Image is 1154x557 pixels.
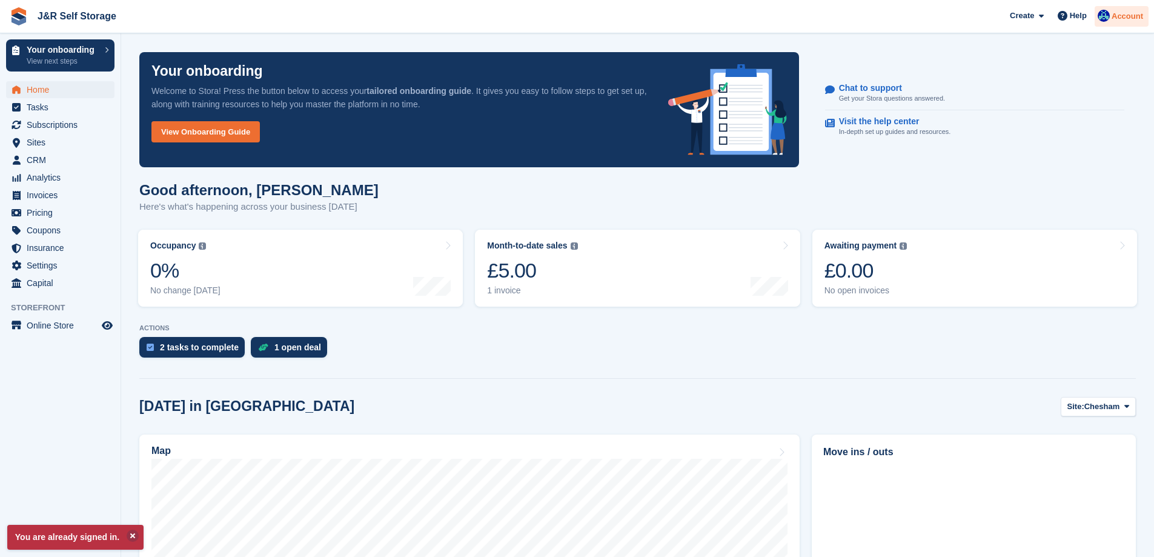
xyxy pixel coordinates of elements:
span: Invoices [27,187,99,204]
img: onboarding-info-6c161a55d2c0e0a8cae90662b2fe09162a5109e8cc188191df67fb4f79e88e88.svg [668,64,787,155]
div: £5.00 [487,258,577,283]
div: Month-to-date sales [487,241,567,251]
div: Occupancy [150,241,196,251]
span: Help [1070,10,1087,22]
span: Chesham [1084,401,1120,413]
div: Awaiting payment [824,241,897,251]
p: Chat to support [839,83,935,93]
img: deal-1b604bf984904fb50ccaf53a9ad4b4a5d6e5aea283cecdc64d6e3604feb123c2.svg [258,343,268,352]
span: Coupons [27,222,99,239]
img: icon-info-grey-7440780725fd019a000dd9b08b2336e03edf1995a4989e88bcd33f0948082b44.svg [199,242,206,250]
a: Occupancy 0% No change [DATE] [138,230,463,307]
span: Home [27,81,99,98]
p: Here's what's happening across your business [DATE] [139,200,379,214]
div: £0.00 [824,258,907,283]
span: Create [1010,10,1034,22]
h2: [DATE] in [GEOGRAPHIC_DATA] [139,398,354,415]
a: View Onboarding Guide [151,121,260,142]
img: icon-info-grey-7440780725fd019a000dd9b08b2336e03edf1995a4989e88bcd33f0948082b44.svg [900,242,907,250]
div: 1 invoice [487,285,577,296]
span: Analytics [27,169,99,186]
div: 2 tasks to complete [160,342,239,352]
span: Storefront [11,302,121,314]
button: Site: Chesham [1061,397,1136,417]
img: Steve Revell [1098,10,1110,22]
span: Tasks [27,99,99,116]
a: menu [6,134,114,151]
strong: tailored onboarding guide [366,86,471,96]
p: In-depth set up guides and resources. [839,127,951,137]
p: You are already signed in. [7,525,144,550]
h2: Move ins / outs [823,445,1124,459]
a: menu [6,152,114,168]
span: Insurance [27,239,99,256]
p: View next steps [27,56,99,67]
span: Account [1112,10,1143,22]
a: menu [6,317,114,334]
a: menu [6,187,114,204]
a: menu [6,275,114,292]
a: menu [6,204,114,221]
a: Chat to support Get your Stora questions answered. [825,77,1124,110]
p: Get your Stora questions answered. [839,93,945,104]
span: CRM [27,152,99,168]
img: icon-info-grey-7440780725fd019a000dd9b08b2336e03edf1995a4989e88bcd33f0948082b44.svg [571,242,578,250]
span: Site: [1067,401,1084,413]
a: Preview store [100,318,114,333]
span: Sites [27,134,99,151]
a: menu [6,239,114,256]
div: No change [DATE] [150,285,221,296]
div: 0% [150,258,221,283]
span: Pricing [27,204,99,221]
span: Subscriptions [27,116,99,133]
a: 2 tasks to complete [139,337,251,364]
a: Month-to-date sales £5.00 1 invoice [475,230,800,307]
span: Settings [27,257,99,274]
a: 1 open deal [251,337,333,364]
a: menu [6,257,114,274]
a: menu [6,81,114,98]
span: Capital [27,275,99,292]
a: menu [6,116,114,133]
a: Awaiting payment £0.00 No open invoices [812,230,1137,307]
a: menu [6,222,114,239]
img: stora-icon-8386f47178a22dfd0bd8f6a31ec36ba5ce8667c1dd55bd0f319d3a0aa187defe.svg [10,7,28,25]
p: Visit the help center [839,116,941,127]
a: menu [6,169,114,186]
img: task-75834270c22a3079a89374b754ae025e5fb1db73e45f91037f5363f120a921f8.svg [147,344,154,351]
h2: Map [151,445,171,456]
p: ACTIONS [139,324,1136,332]
span: Online Store [27,317,99,334]
a: J&R Self Storage [33,6,121,26]
a: Visit the help center In-depth set up guides and resources. [825,110,1124,143]
div: 1 open deal [274,342,321,352]
p: Welcome to Stora! Press the button below to access your . It gives you easy to follow steps to ge... [151,84,649,111]
p: Your onboarding [151,64,263,78]
p: Your onboarding [27,45,99,54]
a: menu [6,99,114,116]
h1: Good afternoon, [PERSON_NAME] [139,182,379,198]
div: No open invoices [824,285,907,296]
a: Your onboarding View next steps [6,39,114,72]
